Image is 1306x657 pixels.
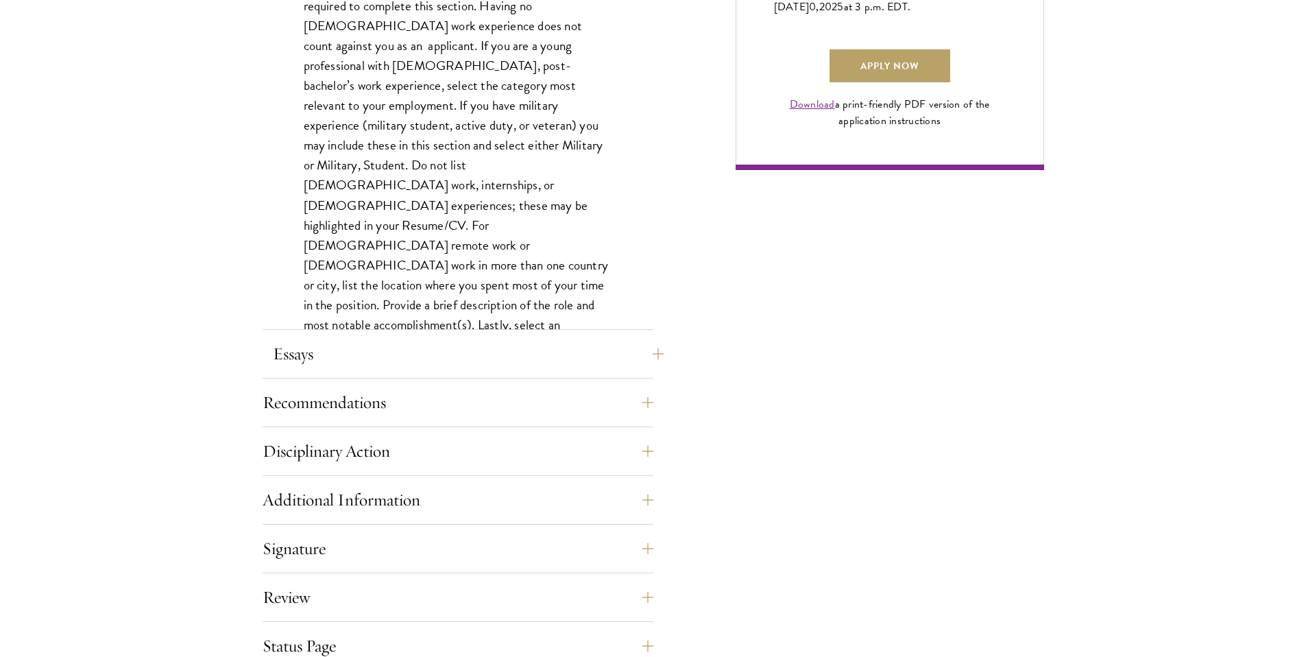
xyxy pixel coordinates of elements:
[263,532,653,565] button: Signature
[263,435,653,468] button: Disciplinary Action
[774,96,1006,129] div: a print-friendly PDF version of the application instructions
[830,49,950,82] a: Apply Now
[263,581,653,614] button: Review
[263,483,653,516] button: Additional Information
[273,337,664,370] button: Essays
[263,386,653,419] button: Recommendations
[790,96,835,112] a: Download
